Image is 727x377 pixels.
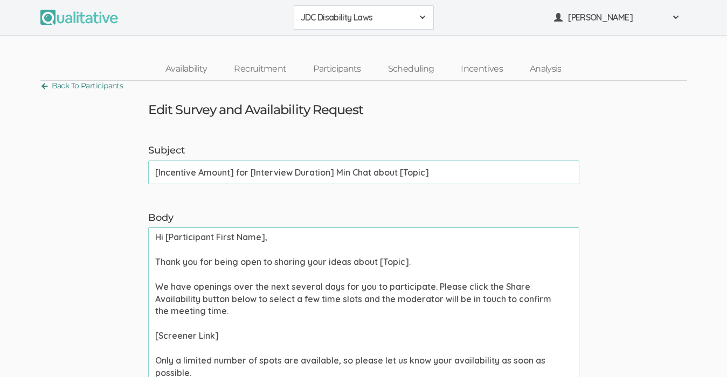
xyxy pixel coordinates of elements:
[148,144,579,158] label: Subject
[294,5,434,30] button: JDC Disability Laws
[40,10,118,25] img: Qualitative
[547,5,687,30] button: [PERSON_NAME]
[516,58,575,81] a: Analysis
[301,11,413,24] span: JDC Disability Laws
[220,58,300,81] a: Recruitment
[375,58,448,81] a: Scheduling
[673,325,727,377] iframe: Chat Widget
[148,211,579,225] label: Body
[148,103,363,117] h3: Edit Survey and Availability Request
[152,58,220,81] a: Availability
[447,58,516,81] a: Incentives
[40,79,123,93] a: Back To Participants
[300,58,374,81] a: Participants
[568,11,665,24] span: [PERSON_NAME]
